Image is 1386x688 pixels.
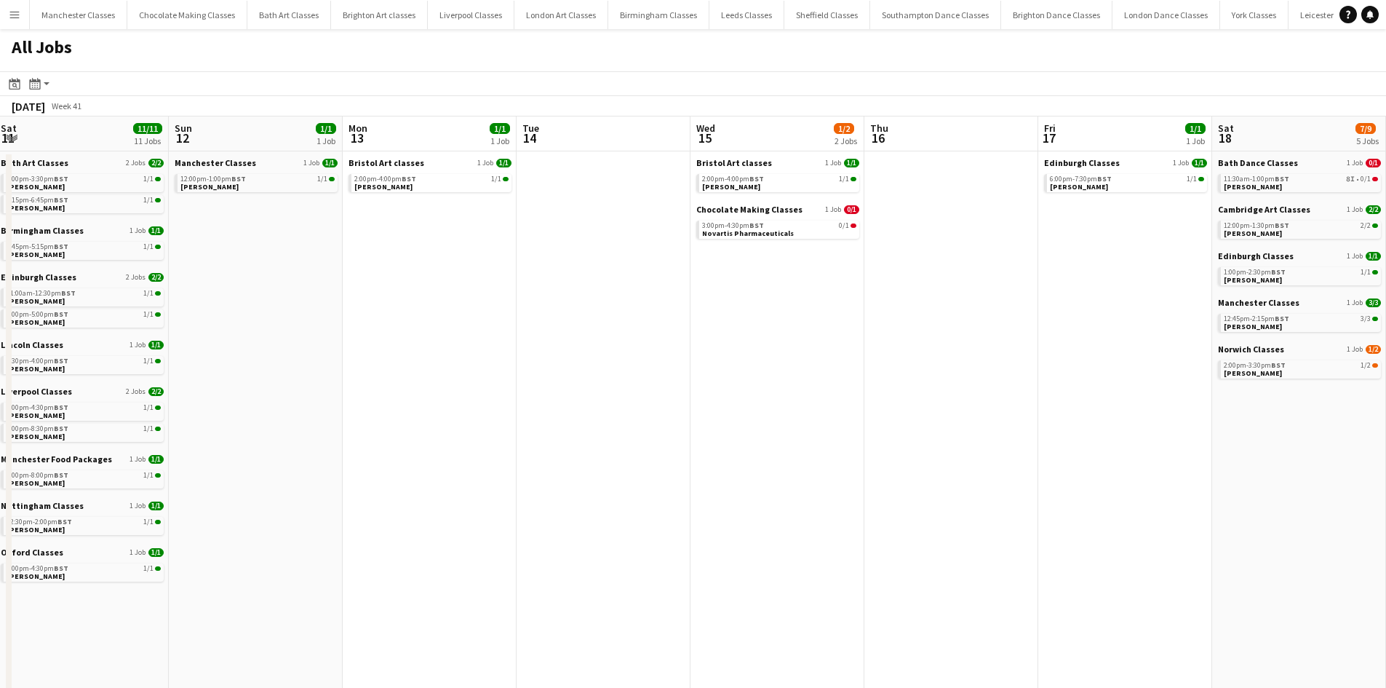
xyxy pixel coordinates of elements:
[1,272,164,282] a: Edinburgh Classes2 Jobs2/2
[133,123,162,134] span: 11/11
[7,197,68,204] span: 5:15pm-6:45pm
[1192,159,1207,167] span: 1/1
[1271,267,1286,277] span: BST
[155,291,161,296] span: 1/1
[143,197,154,204] span: 1/1
[1001,1,1112,29] button: Brighton Dance Classes
[316,135,335,146] div: 1 Job
[1,547,164,585] div: Oxford Classes1 Job1/13:00pm-4:30pmBST1/1[PERSON_NAME]
[1218,157,1381,168] a: Bath Dance Classes1 Job0/1
[126,387,146,396] span: 2 Jobs
[1224,221,1378,237] a: 12:00pm-1:30pmBST2/2[PERSON_NAME]
[1,339,164,386] div: Lincoln Classes1 Job1/12:30pm-4:00pmBST1/1[PERSON_NAME]
[1271,360,1286,370] span: BST
[143,357,154,365] span: 1/1
[54,174,68,183] span: BST
[354,182,413,191] span: Eva Bakouras
[1218,297,1381,344] div: Manchester Classes1 Job3/312:45pm-2:15pmBST3/3[PERSON_NAME]
[54,424,68,433] span: BST
[143,472,154,479] span: 1/1
[7,356,161,373] a: 2:30pm-4:00pmBST1/1[PERSON_NAME]
[834,123,854,134] span: 1/2
[148,548,164,557] span: 1/1
[1366,345,1381,354] span: 1/2
[696,157,772,168] span: Bristol Art classes
[143,565,154,572] span: 1/1
[180,182,239,191] span: Sophie Dennison
[825,159,841,167] span: 1 Job
[1224,275,1282,285] span: Molly Mason
[477,159,493,167] span: 1 Job
[1372,270,1378,274] span: 1/1
[1,225,84,236] span: Birmingham Classes
[1187,175,1197,183] span: 1/1
[7,242,161,258] a: 3:45pm-5:15pmBST1/1[PERSON_NAME]
[7,203,65,213] span: Taylor Robinson
[1224,175,1289,183] span: 11:30am-1:00pm
[1275,221,1289,230] span: BST
[148,159,164,167] span: 2/2
[696,204,859,215] a: Chocolate Making Classes1 Job0/1
[696,122,715,135] span: Wed
[522,122,539,135] span: Tue
[1042,130,1056,146] span: 17
[7,403,161,419] a: 3:00pm-4:30pmBST1/1[PERSON_NAME]
[1,454,112,464] span: Manchester Food Packages
[7,404,68,411] span: 3:00pm-4:30pm
[1224,322,1282,331] span: Kirsty Mcclean
[608,1,709,29] button: Birmingham Classes
[7,175,68,183] span: 2:00pm-3:30pm
[1218,250,1381,261] a: Edinburgh Classes1 Job1/1
[835,135,857,146] div: 2 Jobs
[1218,344,1284,355] span: Norwich Classes
[54,564,68,573] span: BST
[1224,269,1286,276] span: 1:00pm-2:30pm
[514,1,608,29] button: London Art Classes
[1,122,17,135] span: Sat
[1218,157,1381,204] div: Bath Dance Classes1 Job0/111:30am-1:00pmBST8I•0/1[PERSON_NAME]
[349,157,511,195] div: Bristol Art classes1 Job1/12:00pm-4:00pmBST1/1[PERSON_NAME]
[349,122,367,135] span: Mon
[7,517,161,534] a: 12:30pm-2:00pmBST1/1[PERSON_NAME]
[1,500,84,511] span: Nottingham Classes
[1224,362,1286,369] span: 2:00pm-3:30pm
[349,157,424,168] span: Bristol Art classes
[155,520,161,524] span: 1/1
[1050,175,1112,183] span: 6:00pm-7:30pm
[839,175,849,183] span: 1/1
[7,470,161,487] a: 7:00pm-8:00pmBST1/1[PERSON_NAME]
[1361,222,1371,229] span: 2/2
[1347,159,1363,167] span: 1 Job
[1,225,164,272] div: Birmingham Classes1 Job1/13:45pm-5:15pmBST1/1[PERSON_NAME]
[48,100,84,111] span: Week 41
[143,518,154,526] span: 1/1
[180,175,246,183] span: 12:00pm-1:00pm
[130,226,146,235] span: 1 Job
[322,159,338,167] span: 1/1
[54,195,68,205] span: BST
[148,273,164,282] span: 2/2
[1224,182,1282,191] span: Samantha Reed
[155,312,161,317] span: 1/1
[1361,362,1371,369] span: 1/2
[130,548,146,557] span: 1 Job
[54,242,68,251] span: BST
[7,364,65,373] span: Emma Donovan
[696,204,859,242] div: Chocolate Making Classes1 Job0/13:00pm-4:30pmBST0/1Novartis Pharmaceuticals
[696,157,859,168] a: Bristol Art classes1 Job1/1
[1372,363,1378,368] span: 1/2
[1112,1,1220,29] button: London Dance Classes
[1216,130,1234,146] span: 18
[155,245,161,249] span: 1/1
[1044,157,1207,195] div: Edinburgh Classes1 Job1/16:00pm-7:30pmBST1/1[PERSON_NAME]
[7,432,65,441] span: Lisa Hyland
[143,404,154,411] span: 1/1
[490,135,509,146] div: 1 Job
[247,1,331,29] button: Bath Art Classes
[1186,135,1205,146] div: 1 Job
[1,547,63,558] span: Oxford Classes
[1218,122,1234,135] span: Sat
[702,221,856,237] a: 3:00pm-4:30pmBST0/1Novartis Pharmaceuticals
[1372,224,1378,228] span: 2/2
[130,455,146,464] span: 1 Job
